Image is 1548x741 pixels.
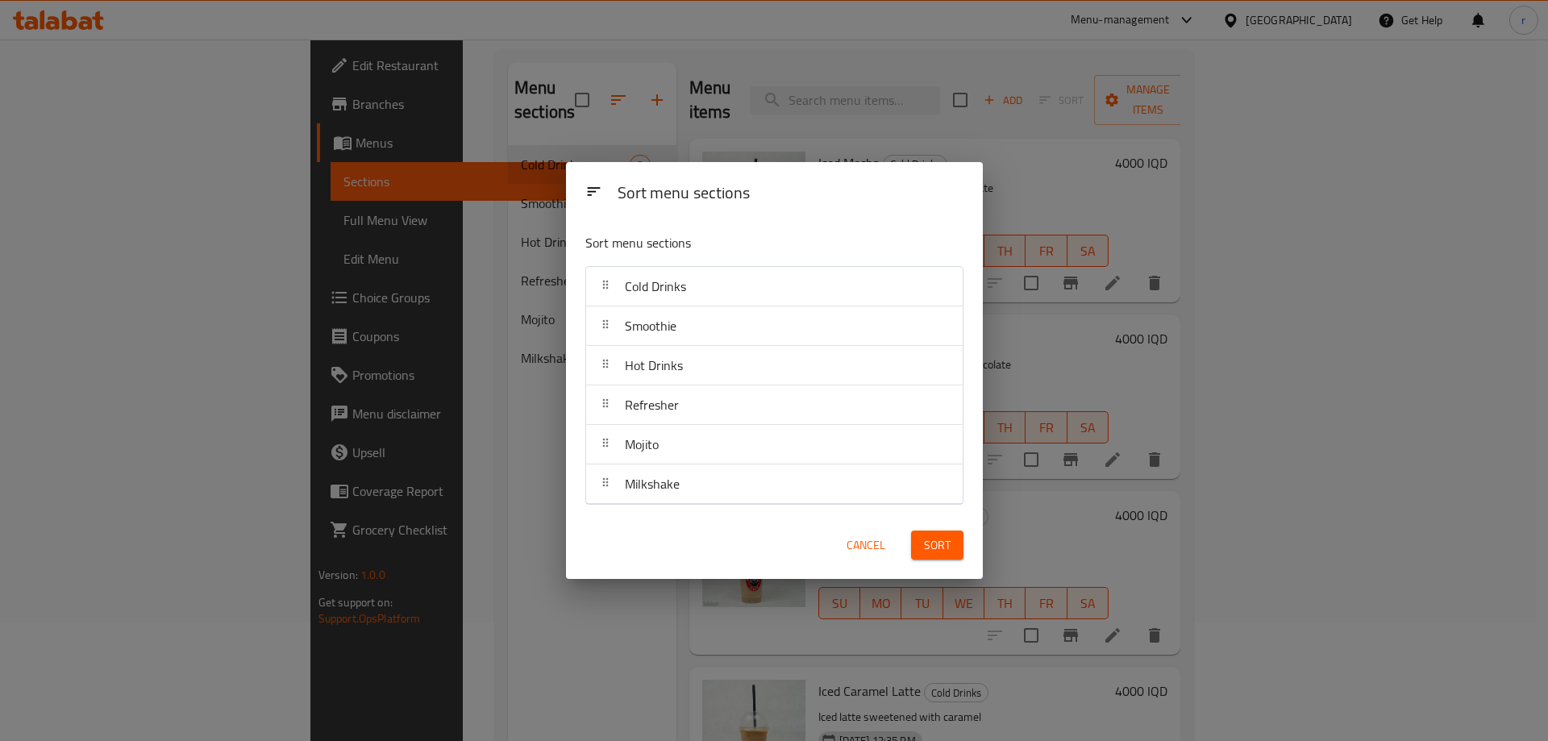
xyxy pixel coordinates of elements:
div: Milkshake [586,464,963,504]
div: Hot Drinks [586,346,963,385]
span: Milkshake [625,472,680,496]
div: Refresher [586,385,963,425]
span: Cancel [847,535,885,556]
div: Cold Drinks [586,267,963,306]
div: Smoothie [586,306,963,346]
div: Mojito [586,425,963,464]
span: Sort [924,535,951,556]
span: Cold Drinks [625,274,686,298]
span: Smoothie [625,314,676,338]
button: Sort [911,531,963,560]
p: Sort menu sections [585,233,885,253]
span: Hot Drinks [625,353,683,377]
button: Cancel [840,531,892,560]
span: Refresher [625,393,679,417]
span: Mojito [625,432,659,456]
div: Sort menu sections [611,176,970,212]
